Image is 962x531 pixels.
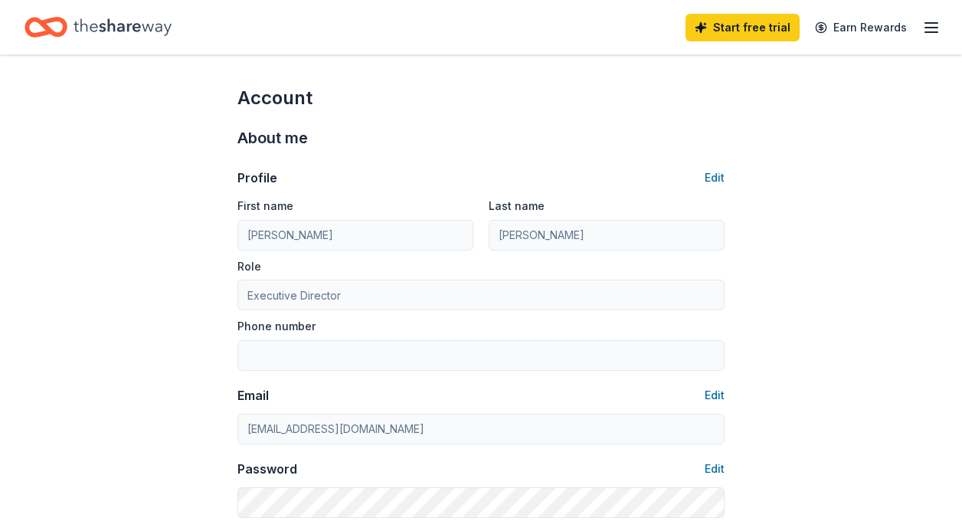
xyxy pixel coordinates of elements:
label: Phone number [237,319,316,334]
div: Account [237,86,725,110]
div: Profile [237,169,277,187]
div: Password [237,460,297,478]
div: About me [237,126,725,150]
a: Home [25,9,172,45]
a: Earn Rewards [806,14,916,41]
label: Role [237,259,261,274]
label: Last name [489,198,545,214]
button: Edit [705,460,725,478]
label: First name [237,198,293,214]
button: Edit [705,386,725,405]
button: Edit [705,169,725,187]
div: Email [237,386,269,405]
a: Start free trial [686,14,800,41]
